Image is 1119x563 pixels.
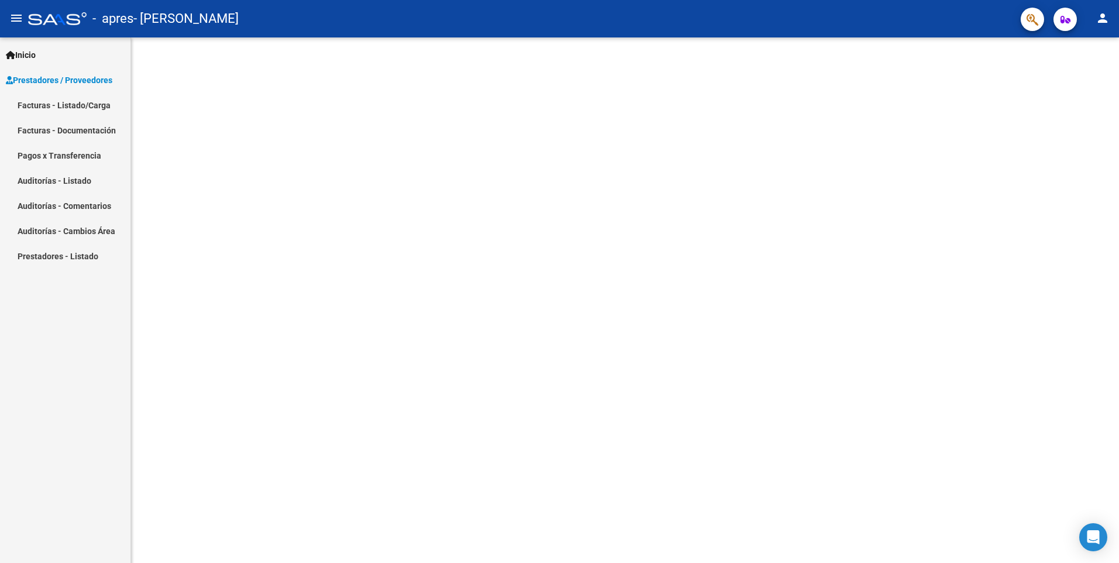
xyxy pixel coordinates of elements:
mat-icon: person [1096,11,1110,25]
span: - apres [92,6,133,32]
span: Inicio [6,49,36,61]
mat-icon: menu [9,11,23,25]
span: Prestadores / Proveedores [6,74,112,87]
div: Open Intercom Messenger [1079,523,1107,551]
span: - [PERSON_NAME] [133,6,239,32]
